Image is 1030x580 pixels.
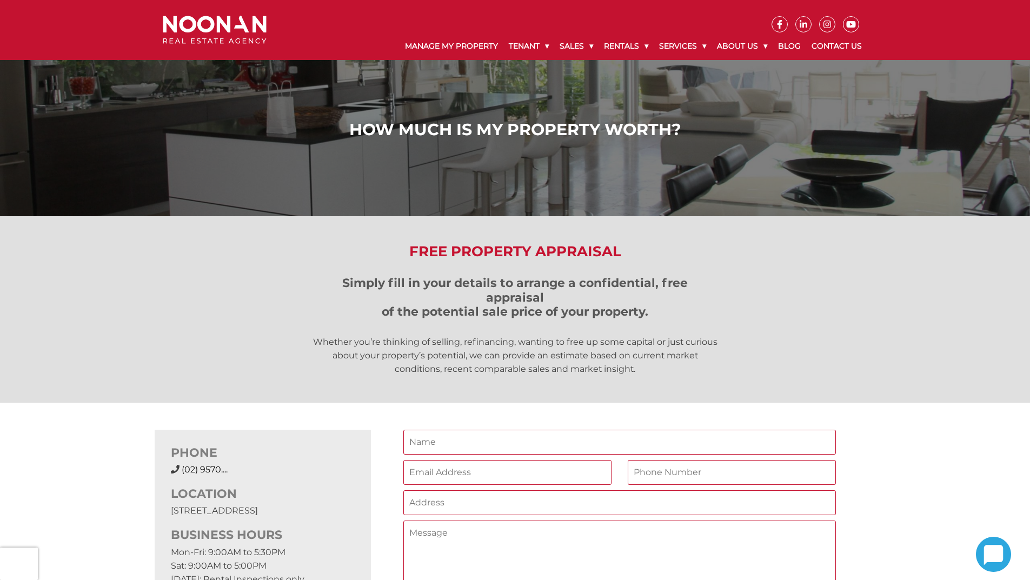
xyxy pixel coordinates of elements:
img: Noonan Real Estate Agency [163,16,267,44]
p: Whether you’re thinking of selling, refinancing, wanting to free up some capital or just curious ... [313,335,718,376]
a: Services [654,32,712,60]
h3: LOCATION [171,487,355,501]
a: About Us [712,32,773,60]
a: Rentals [599,32,654,60]
input: Phone Number [628,460,836,485]
input: Email Address [403,460,612,485]
h3: BUSINESS HOURS [171,528,355,542]
p: [STREET_ADDRESS] [171,504,355,517]
input: Address [403,490,836,515]
a: Sales [554,32,599,60]
input: Name [403,430,836,455]
h1: How Much is My Property Worth? [165,120,865,139]
h2: Free Property Appraisal [155,243,875,260]
p: Mon-Fri: 9:00AM to 5:30PM [171,545,355,559]
p: Sat: 9:00AM to 5:00PM [171,559,355,572]
a: Contact Us [806,32,867,60]
h3: PHONE [171,446,355,460]
span: (02) 9570.... [182,464,228,475]
h3: Simply fill in your details to arrange a confidential, free appraisal of the potential sale price... [313,276,718,319]
a: Click to reveal phone number [182,464,228,475]
a: Tenant [503,32,554,60]
a: Blog [773,32,806,60]
a: Manage My Property [400,32,503,60]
